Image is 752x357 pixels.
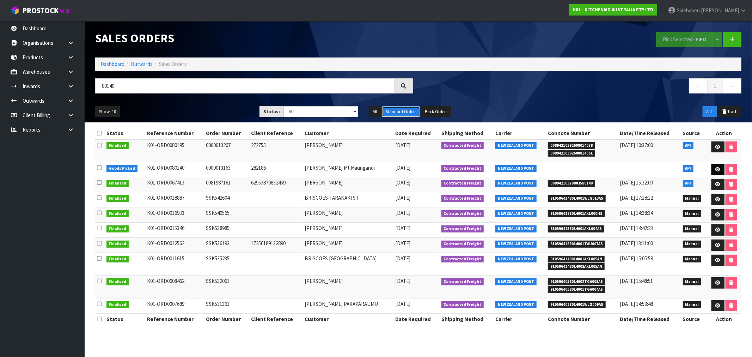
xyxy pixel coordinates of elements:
th: Date Required [393,313,440,325]
span: Contracted Freight [441,241,484,248]
strong: Status: [263,109,280,115]
th: Reference Number [145,128,204,139]
td: SSK532061 [204,276,249,298]
span: [DATE] 14:59:48 [620,301,653,307]
span: [DATE] [395,210,410,216]
span: [DATE] 14:42:23 [620,225,653,231]
td: [PERSON_NAME] [303,177,393,192]
span: [DATE] [395,278,410,284]
span: Sales Orders [159,61,187,67]
span: [DATE] [395,255,410,262]
span: [DATE] 13:11:00 [620,240,653,247]
span: Contracted Freight [441,180,484,187]
td: K01-ORD0015346 [145,223,204,238]
a: 1 [707,78,723,93]
span: NEW ZEALAND POST [495,278,537,285]
th: Date/Time Released [618,313,681,325]
span: API [683,180,694,187]
td: 62953870852459 [249,177,303,192]
td: K01-ORD0011615 [145,253,204,276]
span: [DATE] 15:48:51 [620,278,653,284]
span: Finalised [106,180,129,187]
td: SSK538985 [204,223,249,238]
td: SSK535235 [204,253,249,276]
span: Manual [683,210,702,217]
td: K01-ORD0012562 [145,238,204,253]
td: SSK531361 [204,298,249,313]
td: K01-ORD0008462 [145,276,204,298]
span: [DATE] [395,142,410,149]
span: 9105964058014002TGA005AS [548,278,605,285]
th: Customer [303,313,393,325]
th: Status [105,128,145,139]
span: [PERSON_NAME] [701,7,739,14]
td: BRISCOES [GEOGRAPHIC_DATA] [303,253,393,276]
span: NEW ZEALAND POST [495,241,537,248]
a: ← [689,78,708,93]
span: 00894210379803580140 [548,180,595,187]
span: 9105964028014001WLG009AS [548,301,606,308]
span: Manual [683,301,702,308]
td: K01-ORD0018887 [145,192,204,207]
a: Dashboard [100,61,124,67]
th: Order Number [204,313,249,325]
span: NEW ZEALAND POST [495,210,537,217]
th: Action [707,313,741,325]
span: Goods Picked [106,165,137,172]
nav: Page navigation [424,78,742,96]
span: NEW ZEALAND POST [495,195,537,202]
span: 9105964148014002AKL005AN [548,263,605,270]
span: Contracted Freight [441,195,484,202]
button: ALL [703,106,717,117]
span: Contracted Freight [441,165,484,172]
td: 0000013163 [204,162,249,177]
span: [DATE] 17:18:12 [620,194,653,201]
input: Search sales orders [95,78,395,93]
td: [PERSON_NAME] [303,223,393,238]
span: Finalised [106,256,129,263]
span: [DATE] [395,225,410,231]
th: Source [681,313,707,325]
th: Client Reference [249,128,303,139]
td: K01-ORD0080140 [145,162,204,177]
span: API [683,142,694,149]
td: [PERSON_NAME] [303,207,393,223]
span: NEW ZEALAND POST [495,180,537,187]
td: 0000013207 [204,139,249,162]
th: Action [707,128,741,139]
span: NEW ZEALAND POST [495,142,537,149]
span: Salehaben [677,7,700,14]
strong: FIFO [696,36,707,43]
th: Shipping Method [440,128,494,139]
span: 8105964258014001AKL004AS [548,225,604,232]
td: K01-ORD0007689 [145,298,204,313]
th: Order Number [204,128,249,139]
span: Finalised [106,225,129,232]
th: Date Required [393,128,440,139]
span: 00894210392608014061 [548,150,595,157]
td: SSK536193 [204,238,249,253]
td: [PERSON_NAME] Mt Maunganui [303,162,393,177]
td: [PERSON_NAME] [303,139,393,162]
td: [PERSON_NAME] PARAPARAUMU [303,298,393,313]
span: Finalised [106,241,129,248]
span: Contracted Freight [441,225,484,232]
button: Standard Orders [382,106,420,117]
button: All [369,106,381,117]
span: NEW ZEALAND POST [495,225,537,232]
th: Carrier [494,313,546,325]
th: Status [105,313,145,325]
span: 00894210392608014078 [548,142,595,149]
th: Carrier [494,128,546,139]
td: K01-ORD0016933 [145,207,204,223]
a: Outwards [131,61,153,67]
span: NEW ZEALAND POST [495,301,537,308]
td: 272755 [249,139,303,162]
td: [PERSON_NAME] [303,276,393,298]
img: cube-alt.png [11,6,19,15]
td: 282186 [249,162,303,177]
span: Finalised [106,278,129,285]
th: Reference Number [145,313,204,325]
button: Show: 10 [95,106,120,117]
td: K01-ORD0080195 [145,139,204,162]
